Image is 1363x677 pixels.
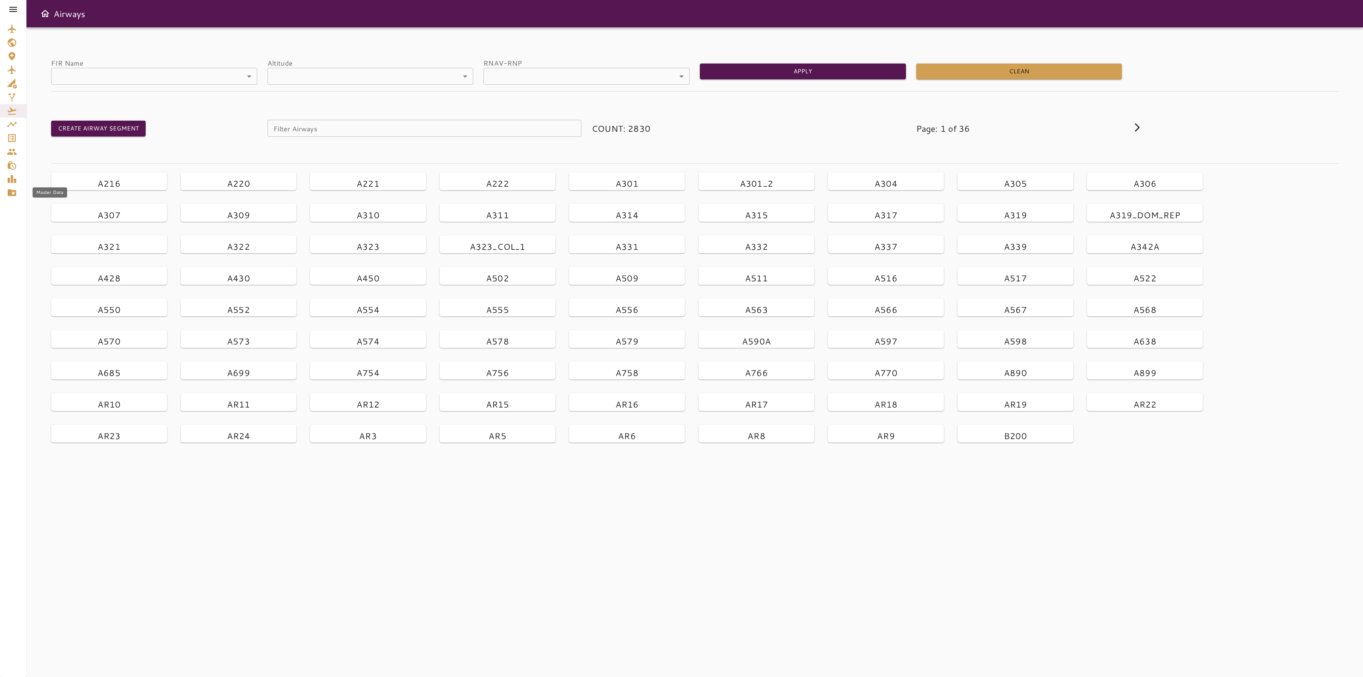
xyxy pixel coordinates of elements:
[227,271,250,285] h6: A430
[98,240,121,253] h6: A321
[486,397,509,411] h6: AR15
[874,176,897,190] h6: A304
[1110,208,1181,222] h6: A319_DOM_REP
[357,303,380,316] h6: A554
[877,429,894,443] h6: AR9
[700,64,906,79] button: Apply
[489,429,506,443] h6: AR5
[486,208,509,222] h6: A311
[874,397,898,411] h6: AR18
[227,366,250,379] h6: A699
[33,188,67,198] div: Master Data
[483,58,690,68] label: RNAV-RNP
[227,176,250,190] h6: A220
[486,176,509,190] h6: A222
[874,271,897,285] h6: A516
[227,397,250,411] h6: AR11
[486,366,509,379] h6: A756
[742,334,771,348] h6: A590A
[227,429,250,443] h6: AR24
[874,303,897,316] h6: A566
[357,334,380,348] h6: A574
[357,366,380,379] h6: A754
[98,271,121,285] h6: A428
[357,208,380,222] h6: A310
[1133,366,1156,379] h6: A899
[227,334,250,348] h6: A573
[359,429,377,443] h6: AR3
[357,240,380,253] h6: A323
[1133,303,1156,316] h6: A568
[916,64,1122,79] button: Clean
[615,208,638,222] h6: A314
[745,366,768,379] h6: A766
[745,208,768,222] h6: A315
[54,7,85,20] h6: Airways
[618,429,635,443] h6: AR6
[486,271,509,285] h6: A502
[615,271,638,285] h6: A509
[745,397,768,411] h6: AR17
[1133,397,1157,411] h6: AR22
[1004,176,1027,190] h6: A305
[98,366,121,379] h6: A685
[267,68,474,85] div: ​
[615,303,638,316] h6: A556
[98,397,121,411] h6: AR10
[1004,366,1027,379] h6: A890
[357,271,380,285] h6: A450
[1004,303,1027,316] h6: A567
[1004,208,1027,222] h6: A319
[227,303,250,316] h6: A552
[740,176,773,190] h6: A301_2
[615,176,638,190] h6: A301
[357,397,380,411] h6: AR12
[51,121,146,136] button: Create airway segment
[1004,397,1027,411] h6: AR19
[874,240,897,253] h6: A337
[1133,334,1156,348] h6: A638
[227,208,250,222] h6: A309
[1004,429,1027,443] h6: B200
[98,334,121,348] h6: A570
[874,208,897,222] h6: A317
[1004,271,1027,285] h6: A517
[486,334,509,348] h6: A578
[1004,334,1027,348] h6: A598
[98,303,121,316] h6: A550
[37,5,54,22] button: Open drawer
[98,429,121,443] h6: AR23
[874,334,897,348] h6: A597
[483,68,690,85] div: ​
[357,176,380,190] h6: A221
[51,68,257,85] div: ​
[98,176,121,190] h6: A216
[592,122,798,135] h6: COUNT: 2830
[486,303,509,316] h6: A555
[227,240,250,253] h6: A322
[1004,240,1027,253] h6: A339
[98,208,121,222] h6: A307
[51,58,257,68] label: FIR Name
[615,240,638,253] h6: A331
[916,122,1122,135] h6: Page: 1 of 36
[745,303,768,316] h6: A563
[615,334,638,348] h6: A579
[1133,271,1156,285] h6: A522
[874,366,897,379] h6: A770
[748,429,765,443] h6: AR8
[615,366,638,379] h6: A758
[1130,240,1159,253] h6: A342A
[1133,176,1156,190] h6: A306
[615,397,639,411] h6: AR16
[267,58,474,68] label: Altitude
[745,240,768,253] h6: A332
[745,271,768,285] h6: A511
[470,240,526,253] h6: A323_COL_1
